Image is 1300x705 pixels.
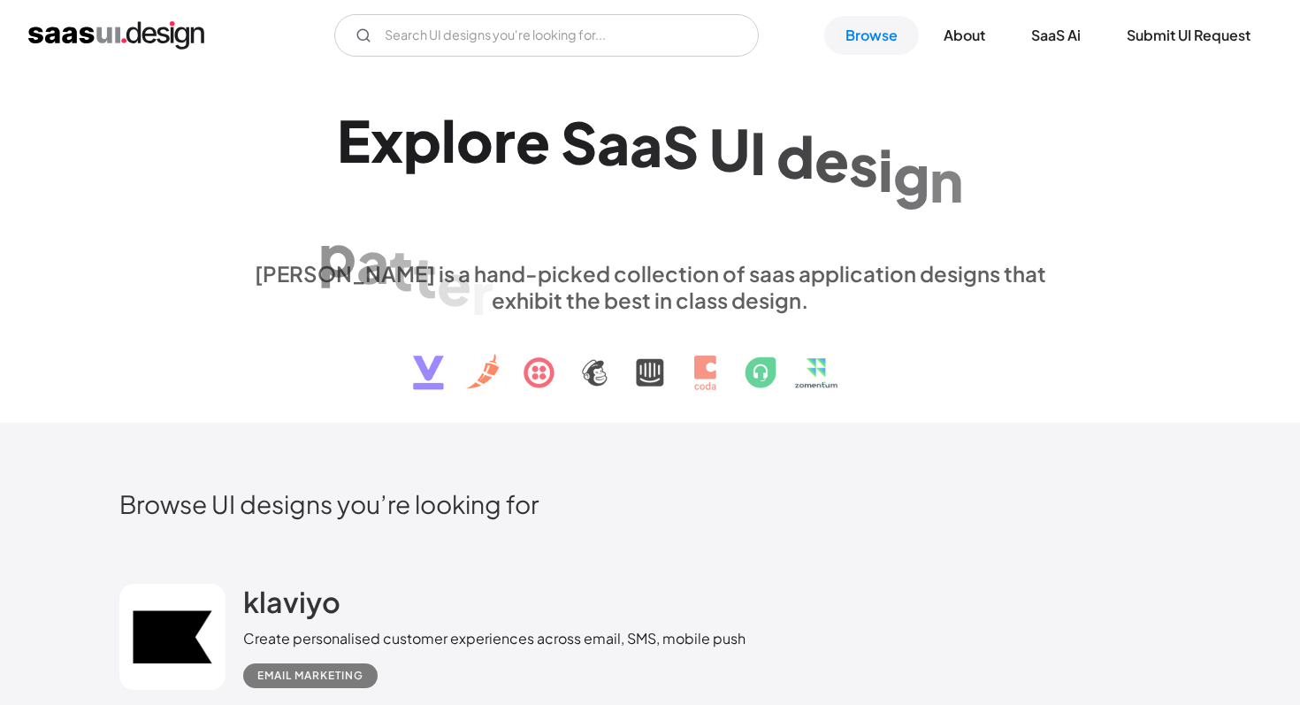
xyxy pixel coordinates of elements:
img: text, icon, saas logo [382,313,918,405]
div: p [403,106,441,174]
div: E [337,106,371,174]
div: a [356,227,389,295]
div: g [893,141,929,209]
div: o [456,106,493,174]
div: n [929,146,963,214]
div: I [750,119,766,187]
div: e [516,107,550,175]
div: a [630,111,662,179]
a: Submit UI Request [1105,16,1272,55]
a: SaaS Ai [1010,16,1102,55]
div: t [389,234,413,303]
div: Email Marketing [257,665,363,686]
div: [PERSON_NAME] is a hand-picked collection of saas application designs that exhibit the best in cl... [243,260,1057,313]
div: Create personalised customer experiences across email, SMS, mobile push [243,628,746,649]
a: home [28,21,204,50]
a: Browse [824,16,919,55]
div: S [561,108,597,176]
input: Search UI designs you're looking for... [334,14,759,57]
div: e [814,126,849,194]
div: U [709,115,750,183]
div: x [371,106,403,174]
div: d [776,122,814,190]
h2: Browse UI designs you’re looking for [119,488,1181,519]
div: e [437,249,471,318]
div: r [471,257,493,326]
div: i [878,135,893,203]
div: s [849,130,878,198]
div: r [493,106,516,174]
form: Email Form [334,14,759,57]
div: a [597,109,630,177]
div: t [413,241,437,310]
h1: Explore SaaS UI design patterns & interactions. [243,106,1057,242]
div: S [662,112,699,180]
div: p [318,220,356,288]
h2: klaviyo [243,584,340,619]
a: About [922,16,1006,55]
div: l [441,106,456,174]
a: klaviyo [243,584,340,628]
